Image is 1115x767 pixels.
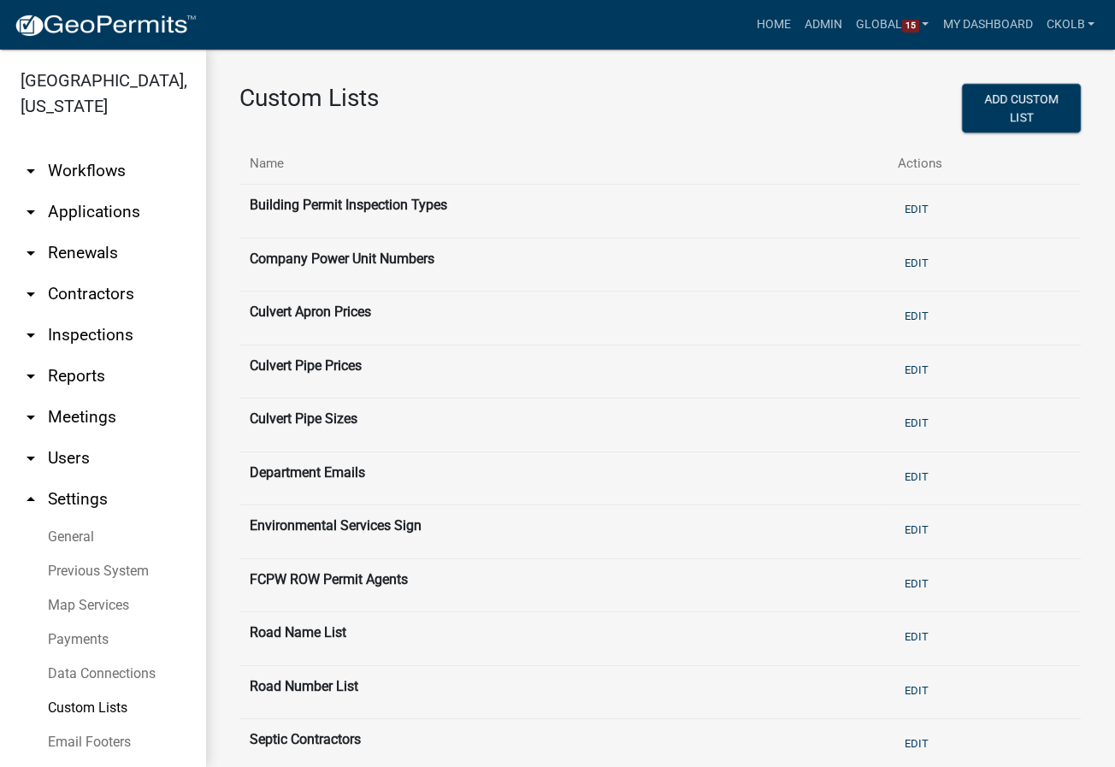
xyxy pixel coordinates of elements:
[962,84,1081,133] button: Add Custom List
[239,185,888,239] th: Building Permit Inspection Types
[898,676,935,705] button: Edit
[849,9,936,41] a: Global15
[21,407,41,428] i: arrow_drop_down
[898,622,935,651] button: Edit
[21,489,41,510] i: arrow_drop_up
[21,366,41,386] i: arrow_drop_down
[239,451,888,505] th: Department Emails
[239,345,888,398] th: Culvert Pipe Prices
[898,302,935,330] button: Edit
[239,612,888,666] th: Road Name List
[898,729,935,758] button: Edit
[239,238,888,292] th: Company Power Unit Numbers
[239,558,888,612] th: FCPW ROW Permit Agents
[898,195,935,223] button: Edit
[898,516,935,544] button: Edit
[21,325,41,345] i: arrow_drop_down
[21,202,41,222] i: arrow_drop_down
[21,243,41,263] i: arrow_drop_down
[898,463,935,491] button: Edit
[898,409,935,437] button: Edit
[750,9,798,41] a: Home
[1039,9,1101,41] a: ckolb
[21,284,41,304] i: arrow_drop_down
[902,20,919,33] span: 15
[239,84,936,113] h3: Custom Lists
[21,448,41,469] i: arrow_drop_down
[239,144,888,184] th: Name
[239,665,888,719] th: Road Number List
[898,356,935,384] button: Edit
[798,9,849,41] a: Admin
[239,292,888,345] th: Culvert Apron Prices
[888,144,1081,184] th: Actions
[935,9,1039,41] a: My Dashboard
[898,249,935,277] button: Edit
[239,398,888,452] th: Culvert Pipe Sizes
[898,569,935,598] button: Edit
[239,505,888,559] th: Environmental Services Sign
[21,161,41,181] i: arrow_drop_down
